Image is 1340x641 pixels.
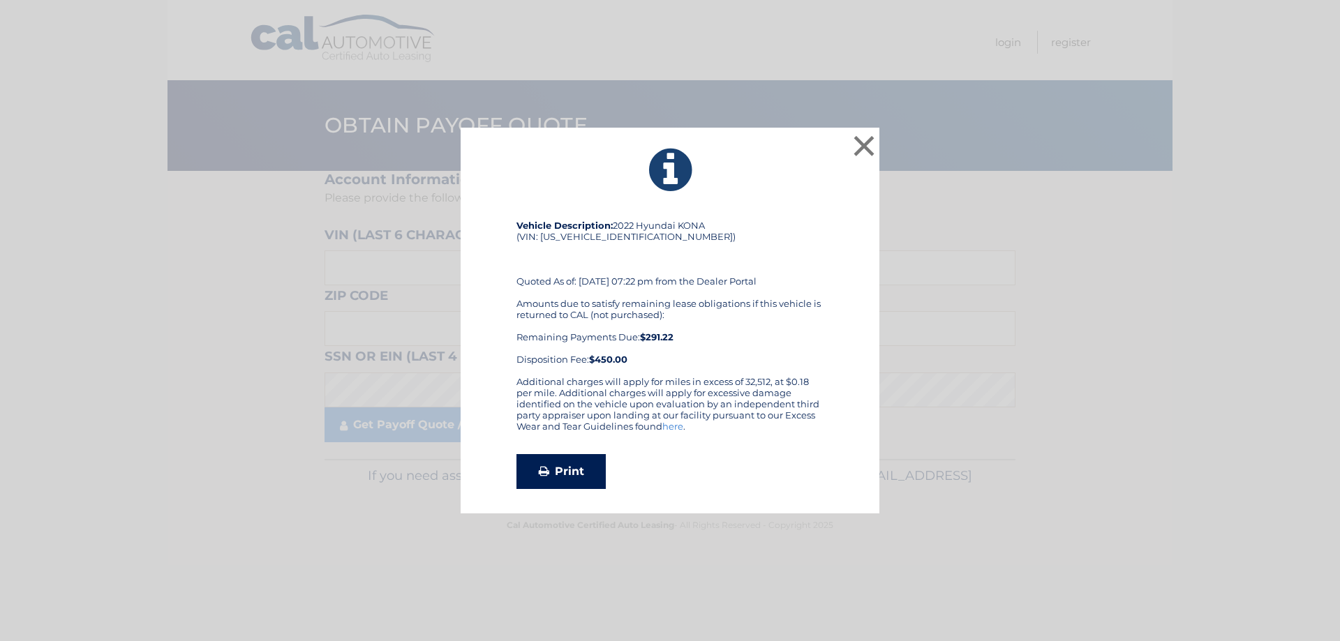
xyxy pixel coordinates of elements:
strong: $450.00 [589,354,627,365]
button: × [850,132,878,160]
b: $291.22 [640,331,673,342]
strong: Vehicle Description: [516,220,613,231]
div: Additional charges will apply for miles in excess of 32,512, at $0.18 per mile. Additional charge... [516,376,824,443]
a: here [662,421,683,432]
a: Print [516,454,606,489]
div: Amounts due to satisfy remaining lease obligations if this vehicle is returned to CAL (not purcha... [516,298,824,365]
div: 2022 Hyundai KONA (VIN: [US_VEHICLE_IDENTIFICATION_NUMBER]) Quoted As of: [DATE] 07:22 pm from th... [516,220,824,376]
